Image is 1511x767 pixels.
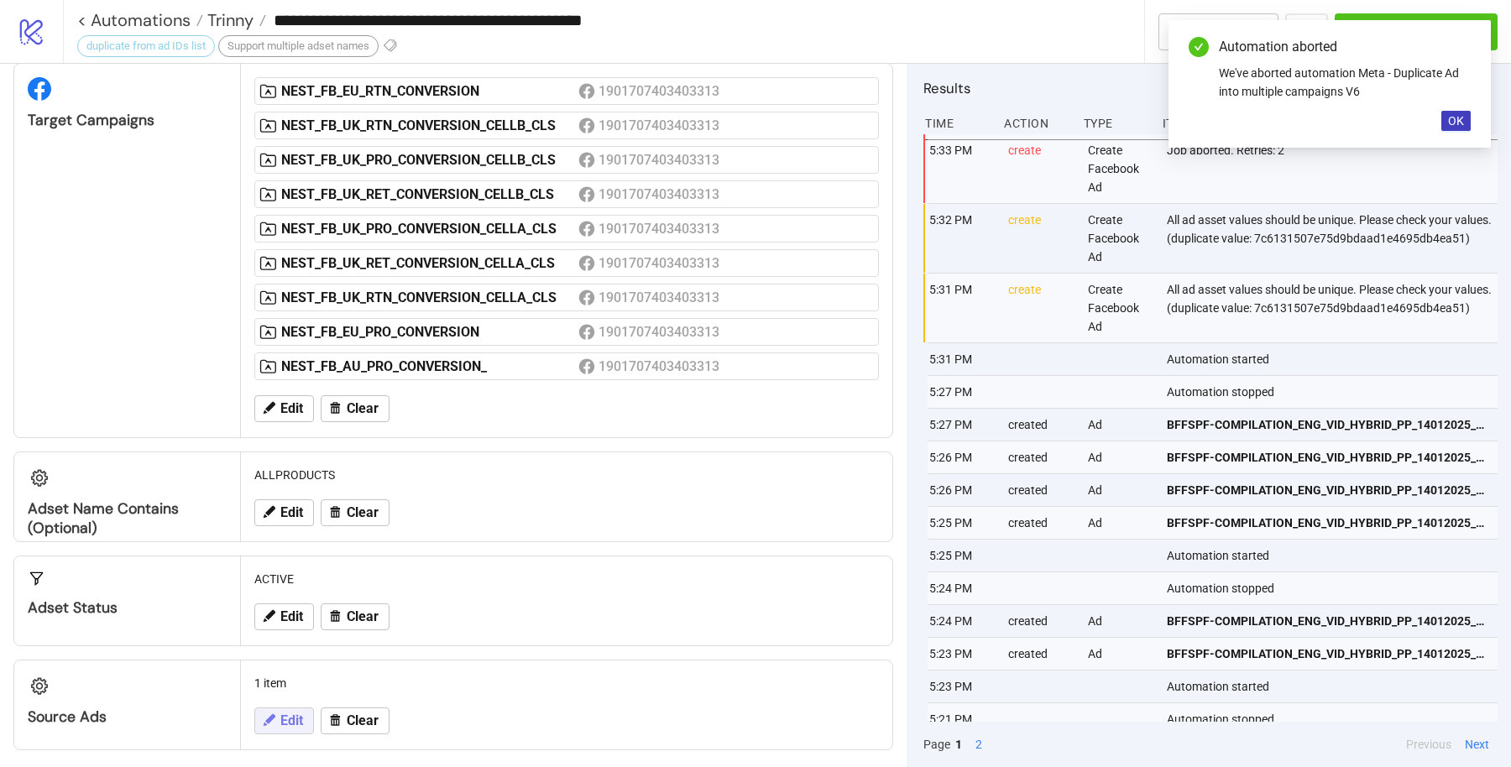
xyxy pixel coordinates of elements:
div: 5:27 PM [928,409,995,441]
div: created [1006,441,1074,473]
span: OK [1448,114,1464,128]
div: created [1006,409,1074,441]
button: Edit [254,603,314,630]
div: Create Facebook Ad [1086,274,1153,342]
div: 1901707403403313 [599,287,722,308]
span: BFFSPF-COMPILATION_ENG_VID_HYBRID_PP_14012025_CC_SC7_USP9_TL_ [1167,415,1490,434]
div: 5:26 PM [928,474,995,506]
div: Ad [1086,507,1153,539]
div: 5:25 PM [928,507,995,539]
div: NEST_FB_UK_PRO_CONVERSION_CELLA_CLS [281,220,578,238]
span: Clear [347,609,379,624]
div: Automation stopped [1165,376,1502,408]
div: NEST_FB_UK_PRO_CONVERSION_CELLB_CLS [281,151,578,170]
div: 1901707403403313 [599,218,722,239]
span: BFFSPF-COMPILATION_ENG_VID_HYBRID_PP_14012025_CC_SC7_USP9_TL_ [1167,481,1490,499]
div: NEST_FB_UK_RTN_CONVERSION_CELLB_CLS [281,117,578,135]
span: Edit [280,609,303,624]
div: Create Facebook Ad [1086,204,1153,273]
div: NEST_FB_UK_RET_CONVERSION_CELLA_CLS [281,254,578,273]
div: Ad [1086,409,1153,441]
div: Ad [1086,474,1153,506]
span: check-circle [1189,37,1209,57]
div: Create Facebook Ad [1086,134,1153,203]
div: NEST_FB_EU_RTN_CONVERSION [281,82,578,101]
span: BFFSPF-COMPILATION_ENG_VID_HYBRID_PP_14012025_CC_SC7_USP9_TL_ [1167,612,1490,630]
div: All ad asset values should be unique. Please check your values.(duplicate value: 7c6131507e75d9bd... [1165,274,1502,342]
a: BFFSPF-COMPILATION_ENG_VID_HYBRID_PP_14012025_CC_SC7_USP9_TL_ [1167,507,1490,539]
div: Time [923,107,991,139]
span: Trinny [203,9,254,31]
div: Type [1082,107,1149,139]
div: Item [1161,107,1498,139]
button: Edit [254,395,314,422]
div: created [1006,474,1074,506]
div: Job aborted. Retries: 2 [1165,134,1502,203]
div: 5:31 PM [928,343,995,375]
a: BFFSPF-COMPILATION_ENG_VID_HYBRID_PP_14012025_CC_SC7_USP9_TL_ [1167,638,1490,670]
button: Edit [254,707,314,734]
a: BFFSPF-COMPILATION_ENG_VID_HYBRID_PP_14012025_CC_SC7_USP9_TL_ [1167,474,1490,506]
button: Run Automation [1335,13,1498,50]
a: Trinny [203,12,266,29]
button: Previous [1401,735,1456,754]
div: 1901707403403313 [599,149,722,170]
div: 1901707403403313 [599,81,722,102]
div: NEST_FB_UK_RTN_CONVERSION_CELLA_CLS [281,289,578,307]
a: BFFSPF-COMPILATION_ENG_VID_HYBRID_PP_14012025_CC_SC7_USP9_TL_ [1167,605,1490,637]
button: Clear [321,603,390,630]
span: Page [923,735,950,754]
div: Automation started [1165,540,1502,571]
a: < Automations [77,12,203,29]
div: Action [1002,107,1069,139]
span: Clear [347,505,379,520]
div: created [1006,605,1074,637]
div: Automation started [1165,343,1502,375]
div: create [1006,274,1074,342]
div: Source Ads [28,707,227,727]
div: Automation started [1165,670,1502,702]
div: 1901707403403313 [599,184,722,205]
div: 5:24 PM [928,572,995,604]
span: Edit [280,713,303,728]
div: Automation stopped [1165,703,1502,735]
div: Support multiple adset names [218,35,379,57]
div: Target Campaigns [28,111,227,130]
button: Edit [254,499,314,526]
div: ACTIVE [248,563,886,595]
div: 5:24 PM [928,605,995,637]
div: create [1006,134,1074,203]
div: 5:23 PM [928,670,995,702]
button: ... [1285,13,1328,50]
div: Adset Name contains (optional) [28,499,227,538]
div: 1 item [248,667,886,699]
div: create [1006,204,1074,273]
div: NEST_FB_EU_PRO_CONVERSION [281,323,578,342]
button: Clear [321,499,390,526]
button: Clear [321,395,390,422]
div: duplicate from ad IDs list [77,35,215,57]
button: OK [1441,111,1471,131]
span: Edit [280,401,303,416]
div: 5:25 PM [928,540,995,571]
div: Ad [1086,605,1153,637]
span: Clear [347,401,379,416]
div: 1901707403403313 [599,115,722,136]
div: Ad [1086,638,1153,670]
div: 1901707403403313 [599,321,722,342]
div: We've aborted automation Meta - Duplicate Ad into multiple campaigns V6 [1219,64,1471,101]
div: Automation stopped [1165,572,1502,604]
div: 5:23 PM [928,638,995,670]
a: BFFSPF-COMPILATION_ENG_VID_HYBRID_PP_14012025_CC_SC7_USP9_TL_ [1167,441,1490,473]
div: Adset Status [28,598,227,618]
div: NEST_FB_UK_RET_CONVERSION_CELLB_CLS [281,185,578,204]
div: 1901707403403313 [599,253,722,274]
span: BFFSPF-COMPILATION_ENG_VID_HYBRID_PP_14012025_CC_SC7_USP9_TL_ [1167,448,1490,467]
h2: Results [923,77,1498,99]
div: NEST_FB_AU_PRO_CONVERSION_ [281,357,578,376]
button: Next [1460,735,1494,754]
div: created [1006,507,1074,539]
span: Edit [280,505,303,520]
div: created [1006,638,1074,670]
a: BFFSPF-COMPILATION_ENG_VID_HYBRID_PP_14012025_CC_SC7_USP9_TL_ [1167,409,1490,441]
